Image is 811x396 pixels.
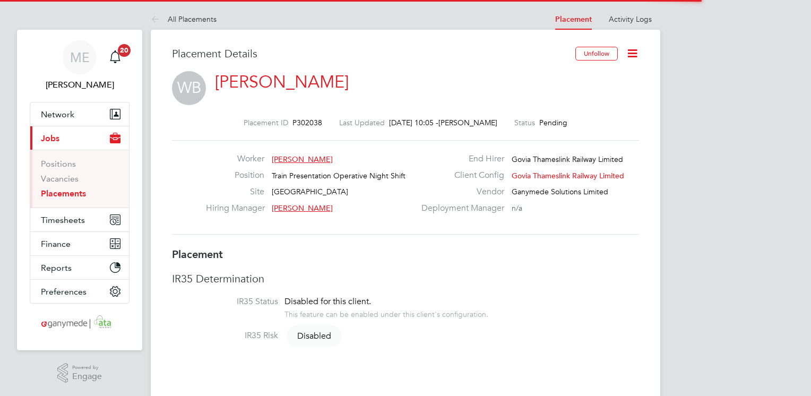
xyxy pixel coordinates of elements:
button: Reports [30,256,129,279]
label: End Hirer [415,153,504,165]
a: ME[PERSON_NAME] [30,40,130,91]
a: Powered byEngage [57,363,102,383]
label: Client Config [415,170,504,181]
a: Placements [41,188,86,199]
a: Positions [41,159,76,169]
span: Network [41,109,74,119]
span: Govia Thameslink Railway Limited [512,171,624,180]
label: IR35 Risk [172,330,278,341]
h3: IR35 Determination [172,272,639,286]
span: [PERSON_NAME] [272,154,333,164]
label: Placement ID [244,118,288,127]
button: Network [30,102,129,126]
label: Deployment Manager [415,203,504,214]
div: This feature can be enabled under this client's configuration. [284,307,488,319]
label: Position [206,170,264,181]
button: Jobs [30,126,129,150]
a: Vacancies [41,174,79,184]
span: 20 [118,44,131,57]
span: Finance [41,239,71,249]
a: [PERSON_NAME] [215,72,349,92]
span: [GEOGRAPHIC_DATA] [272,187,348,196]
span: Govia Thameslink Railway Limited [512,154,623,164]
a: Placement [555,15,592,24]
label: Site [206,186,264,197]
span: Powered by [72,363,102,372]
span: Timesheets [41,215,85,225]
nav: Main navigation [17,30,142,350]
span: [PERSON_NAME] [272,203,333,213]
span: [PERSON_NAME] [438,118,497,127]
button: Unfollow [575,47,618,61]
span: Mia Eckersley [30,79,130,91]
label: Worker [206,153,264,165]
label: Vendor [415,186,504,197]
span: P302038 [292,118,322,127]
span: Disabled [287,325,342,347]
span: WB [172,71,206,105]
span: Train Presentation Operative Night Shift [272,171,405,180]
b: Placement [172,248,223,261]
button: Finance [30,232,129,255]
img: ganymedesolutions-logo-retina.png [38,314,122,331]
button: Preferences [30,280,129,303]
span: Ganymede Solutions Limited [512,187,608,196]
label: Hiring Manager [206,203,264,214]
a: 20 [105,40,126,74]
span: Disabled for this client. [284,296,371,307]
span: Reports [41,263,72,273]
span: Pending [539,118,567,127]
span: Preferences [41,287,87,297]
label: Status [514,118,535,127]
span: Jobs [41,133,59,143]
span: Engage [72,372,102,381]
h3: Placement Details [172,47,567,61]
a: Go to home page [30,314,130,331]
span: ME [70,50,90,64]
a: Activity Logs [609,14,652,24]
a: All Placements [151,14,217,24]
span: [DATE] 10:05 - [389,118,438,127]
div: Jobs [30,150,129,208]
label: IR35 Status [172,296,278,307]
label: Last Updated [339,118,385,127]
button: Timesheets [30,208,129,231]
span: n/a [512,203,522,213]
